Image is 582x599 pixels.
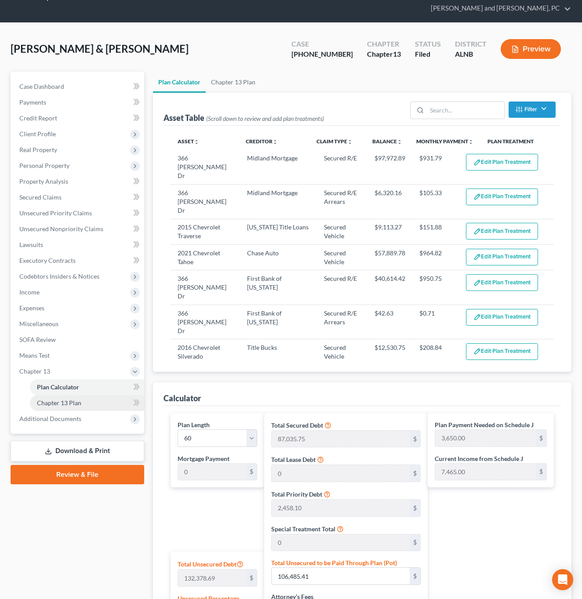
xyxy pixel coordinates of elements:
[410,465,420,482] div: $
[509,102,556,118] button: Filter
[240,245,317,270] td: Chase Auto
[480,133,554,150] th: Plan Treatment
[473,228,481,235] img: edit-pencil-c1479a1de80d8dea1e2430c2f745a3c6a07e9d7aa2eeffe225670001d78357a8.svg
[372,138,402,145] a: Balanceunfold_more
[19,98,46,106] span: Payments
[273,139,278,145] i: unfold_more
[317,245,367,270] td: Secured Vehicle
[19,146,57,153] span: Real Property
[412,339,459,365] td: $208.84
[317,219,367,244] td: Secured Vehicle
[455,49,487,59] div: ALNB
[435,430,536,447] input: 0.00
[272,431,410,447] input: 0.00
[473,279,481,287] img: edit-pencil-c1479a1de80d8dea1e2430c2f745a3c6a07e9d7aa2eeffe225670001d78357a8.svg
[246,464,257,480] div: $
[367,270,412,305] td: $40,614.42
[37,383,79,391] span: Plan Calculator
[19,241,43,248] span: Lawsuits
[171,305,240,339] td: 366 [PERSON_NAME] Dr
[19,320,58,327] span: Miscellaneous
[473,348,481,355] img: edit-pencil-c1479a1de80d8dea1e2430c2f745a3c6a07e9d7aa2eeffe225670001d78357a8.svg
[466,223,538,240] button: Edit Plan Treatment
[19,114,57,122] span: Credit Report
[271,455,316,464] label: Total Lease Debt
[171,219,240,244] td: 2015 Chevrolet Traverse
[164,393,201,403] div: Calculator
[473,193,481,200] img: edit-pencil-c1479a1de80d8dea1e2430c2f745a3c6a07e9d7aa2eeffe225670001d78357a8.svg
[466,274,538,291] button: Edit Plan Treatment
[12,110,144,126] a: Credit Report
[271,421,323,430] label: Total Secured Debt
[473,253,481,261] img: edit-pencil-c1479a1de80d8dea1e2430c2f745a3c6a07e9d7aa2eeffe225670001d78357a8.svg
[171,339,240,365] td: 2016 Chevrolet Silverado
[466,189,538,205] button: Edit Plan Treatment
[37,399,81,407] span: Chapter 13 Plan
[317,185,367,219] td: Secured R/E Arrears
[240,305,317,339] td: First Bank of [US_STATE]
[171,245,240,270] td: 2021 Chevrolet Tahoe
[19,288,40,296] span: Income
[397,139,402,145] i: unfold_more
[367,39,401,49] div: Chapter
[271,490,322,499] label: Total Priority Debt
[171,185,240,219] td: 366 [PERSON_NAME] Dr
[178,570,246,586] input: 0.00
[367,219,412,244] td: $9,113.27
[272,568,410,584] input: 0.00
[12,237,144,253] a: Lawsuits
[410,568,420,584] div: $
[171,270,240,305] td: 366 [PERSON_NAME] Dr
[271,558,397,567] label: Total Unsecured to be Paid Through Plan (Pot)
[271,524,335,534] label: Special Treatment Total
[246,138,278,145] a: Creditorunfold_more
[291,49,353,59] div: [PHONE_NUMBER]
[164,113,324,123] div: Asset Table
[19,83,64,90] span: Case Dashboard
[206,115,324,122] span: (Scroll down to review and add plan treatments)
[317,305,367,339] td: Secured R/E Arrears
[427,102,505,119] input: Search...
[11,465,144,484] a: Review & File
[272,465,410,482] input: 0.00
[246,570,257,586] div: $
[466,343,538,360] button: Edit Plan Treatment
[473,313,481,321] img: edit-pencil-c1479a1de80d8dea1e2430c2f745a3c6a07e9d7aa2eeffe225670001d78357a8.svg
[415,49,441,59] div: Filed
[412,270,459,305] td: $950.75
[206,72,261,93] a: Chapter 13 Plan
[12,332,144,348] a: SOFA Review
[240,270,317,305] td: First Bank of [US_STATE]
[272,500,410,516] input: 0.00
[12,174,144,189] a: Property Analysis
[317,270,367,305] td: Secured R/E
[347,139,353,145] i: unfold_more
[466,154,538,171] button: Edit Plan Treatment
[412,219,459,244] td: $151.88
[178,138,199,145] a: Assetunfold_more
[291,39,353,49] div: Case
[240,150,317,185] td: Midland Mortgage
[19,257,76,264] span: Executory Contracts
[19,130,56,138] span: Client Profile
[171,150,240,185] td: 366 [PERSON_NAME] Dr
[30,395,144,411] a: Chapter 13 Plan
[178,454,229,463] label: Mortgage Payment
[12,189,144,205] a: Secured Claims
[19,209,92,217] span: Unsecured Priority Claims
[412,185,459,219] td: $105.33
[12,94,144,110] a: Payments
[178,420,210,429] label: Plan Length
[11,42,189,55] span: [PERSON_NAME] & [PERSON_NAME]
[12,205,144,221] a: Unsecured Priority Claims
[435,454,523,463] label: Current Income from Schedule J
[317,339,367,365] td: Secured Vehicle
[12,253,144,269] a: Executory Contracts
[536,430,546,447] div: $
[178,559,244,569] label: Total Unsecured Debt
[552,569,573,590] div: Open Intercom Messenger
[11,441,144,461] a: Download & Print
[367,339,412,365] td: $12,530.75
[415,39,441,49] div: Status
[473,159,481,166] img: edit-pencil-c1479a1de80d8dea1e2430c2f745a3c6a07e9d7aa2eeffe225670001d78357a8.svg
